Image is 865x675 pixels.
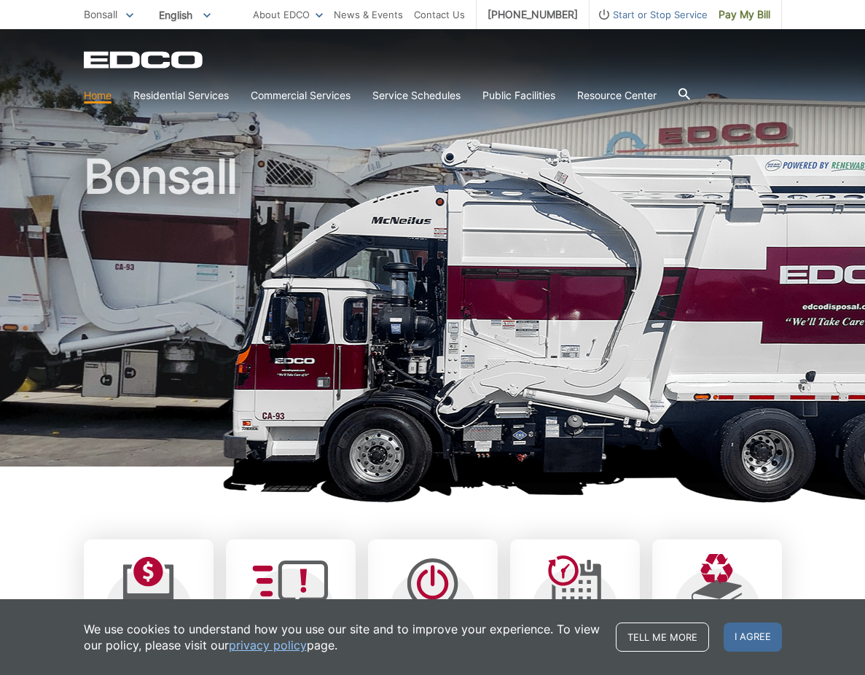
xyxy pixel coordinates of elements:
a: Commercial Services [251,87,351,104]
a: Residential Services [133,87,229,104]
a: Public Facilities [482,87,555,104]
span: English [148,3,222,27]
a: Resource Center [577,87,657,104]
a: About EDCO [253,7,323,23]
a: News & Events [334,7,403,23]
p: We use cookies to understand how you use our site and to improve your experience. To view our pol... [84,621,601,653]
a: Contact Us [414,7,465,23]
a: Service Schedules [372,87,461,104]
span: Pay My Bill [719,7,770,23]
span: I agree [724,623,782,652]
a: privacy policy [229,637,307,653]
span: Bonsall [84,8,117,20]
a: EDCD logo. Return to the homepage. [84,51,205,69]
h1: Bonsall [84,153,782,473]
a: Home [84,87,111,104]
a: Tell me more [616,623,709,652]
